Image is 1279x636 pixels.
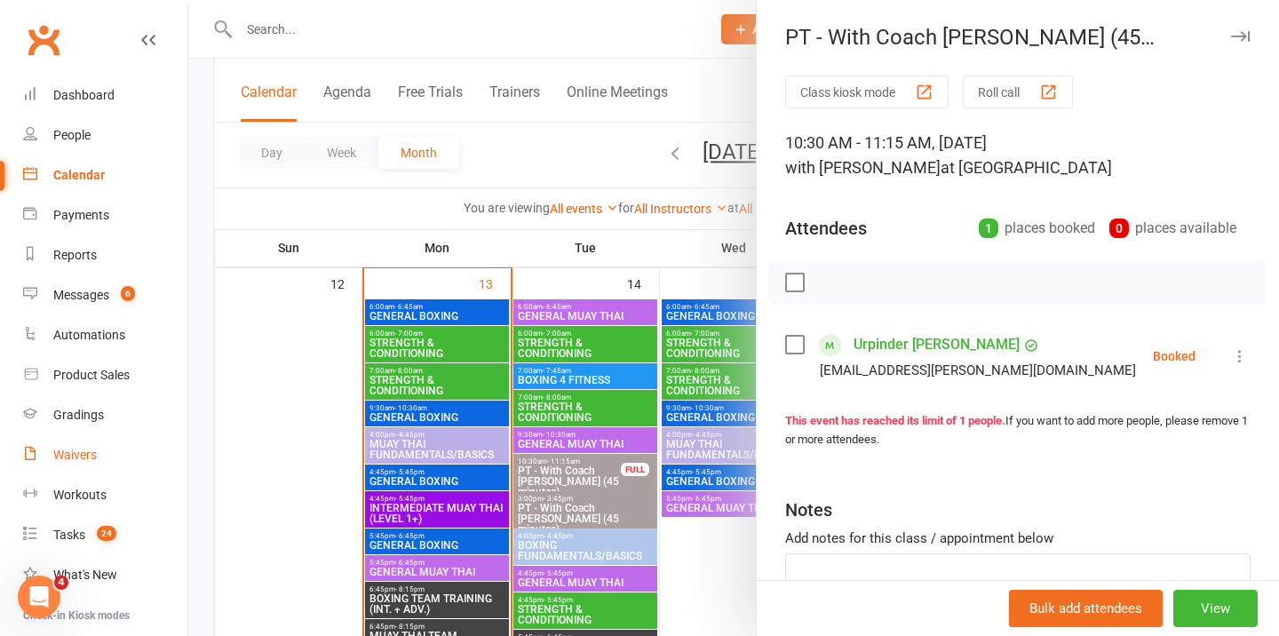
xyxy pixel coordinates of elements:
div: Messages [53,288,109,302]
div: places available [1109,216,1236,241]
iframe: Intercom live chat [18,576,60,618]
a: Payments [23,195,187,235]
div: Notes [785,497,832,522]
strong: This event has reached its limit of 1 people. [785,414,1005,427]
a: Dashboard [23,76,187,115]
div: Attendees [785,216,867,241]
div: Waivers [53,448,97,462]
div: Workouts [53,488,107,502]
button: Bulk add attendees [1009,590,1163,627]
div: People [53,128,91,142]
a: People [23,115,187,155]
a: Gradings [23,395,187,435]
a: Calendar [23,155,187,195]
a: Workouts [23,475,187,515]
div: [EMAIL_ADDRESS][PERSON_NAME][DOMAIN_NAME] [820,359,1136,382]
div: What's New [53,568,117,582]
div: Gradings [53,408,104,422]
a: Reports [23,235,187,275]
div: If you want to add more people, please remove 1 or more attendees. [785,412,1251,449]
a: Product Sales [23,355,187,395]
a: Messages 6 [23,275,187,315]
div: Add notes for this class / appointment below [785,528,1251,549]
div: Calendar [53,168,105,182]
div: Payments [53,208,109,222]
a: What's New [23,555,187,595]
div: Tasks [53,528,85,542]
a: Tasks 24 [23,515,187,555]
div: Reports [53,248,97,262]
div: Booked [1153,350,1196,362]
a: Automations [23,315,187,355]
span: at [GEOGRAPHIC_DATA] [941,158,1112,177]
span: 6 [121,286,135,301]
button: Roll call [963,76,1073,108]
span: 4 [54,576,68,590]
button: Class kiosk mode [785,76,949,108]
a: Urpinder [PERSON_NAME] [854,330,1020,359]
a: Clubworx [21,18,66,62]
div: Dashboard [53,88,115,102]
div: 1 [979,219,998,238]
div: 0 [1109,219,1129,238]
span: 24 [97,526,116,541]
div: Automations [53,328,125,342]
button: View [1173,590,1258,627]
div: 10:30 AM - 11:15 AM, [DATE] [785,131,1251,180]
div: Product Sales [53,368,130,382]
div: places booked [979,216,1095,241]
div: PT - With Coach [PERSON_NAME] (45 minutes) [757,25,1279,50]
span: with [PERSON_NAME] [785,158,941,177]
a: Waivers [23,435,187,475]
